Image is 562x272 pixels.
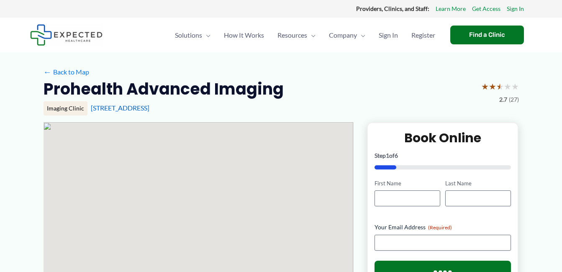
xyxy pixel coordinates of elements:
[44,79,284,99] h2: Prohealth Advanced Imaging
[202,21,210,50] span: Menu Toggle
[30,24,103,46] img: Expected Healthcare Logo - side, dark font, small
[277,21,307,50] span: Resources
[175,21,202,50] span: Solutions
[307,21,316,50] span: Menu Toggle
[445,180,511,187] label: Last Name
[356,5,429,12] strong: Providers, Clinics, and Staff:
[499,94,507,105] span: 2.7
[375,153,511,159] p: Step of
[511,79,519,94] span: ★
[481,79,489,94] span: ★
[450,26,524,44] a: Find a Clinic
[322,21,372,50] a: CompanyMenu Toggle
[386,152,389,159] span: 1
[509,94,519,105] span: (27)
[507,3,524,14] a: Sign In
[91,104,149,112] a: [STREET_ADDRESS]
[436,3,466,14] a: Learn More
[375,130,511,146] h2: Book Online
[375,180,440,187] label: First Name
[372,21,405,50] a: Sign In
[411,21,435,50] span: Register
[44,101,87,115] div: Imaging Clinic
[44,66,89,78] a: ←Back to Map
[375,223,511,231] label: Your Email Address
[428,224,452,231] span: (Required)
[329,21,357,50] span: Company
[357,21,365,50] span: Menu Toggle
[44,68,51,76] span: ←
[504,79,511,94] span: ★
[496,79,504,94] span: ★
[405,21,442,50] a: Register
[489,79,496,94] span: ★
[217,21,271,50] a: How It Works
[271,21,322,50] a: ResourcesMenu Toggle
[395,152,398,159] span: 6
[168,21,217,50] a: SolutionsMenu Toggle
[224,21,264,50] span: How It Works
[472,3,500,14] a: Get Access
[379,21,398,50] span: Sign In
[168,21,442,50] nav: Primary Site Navigation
